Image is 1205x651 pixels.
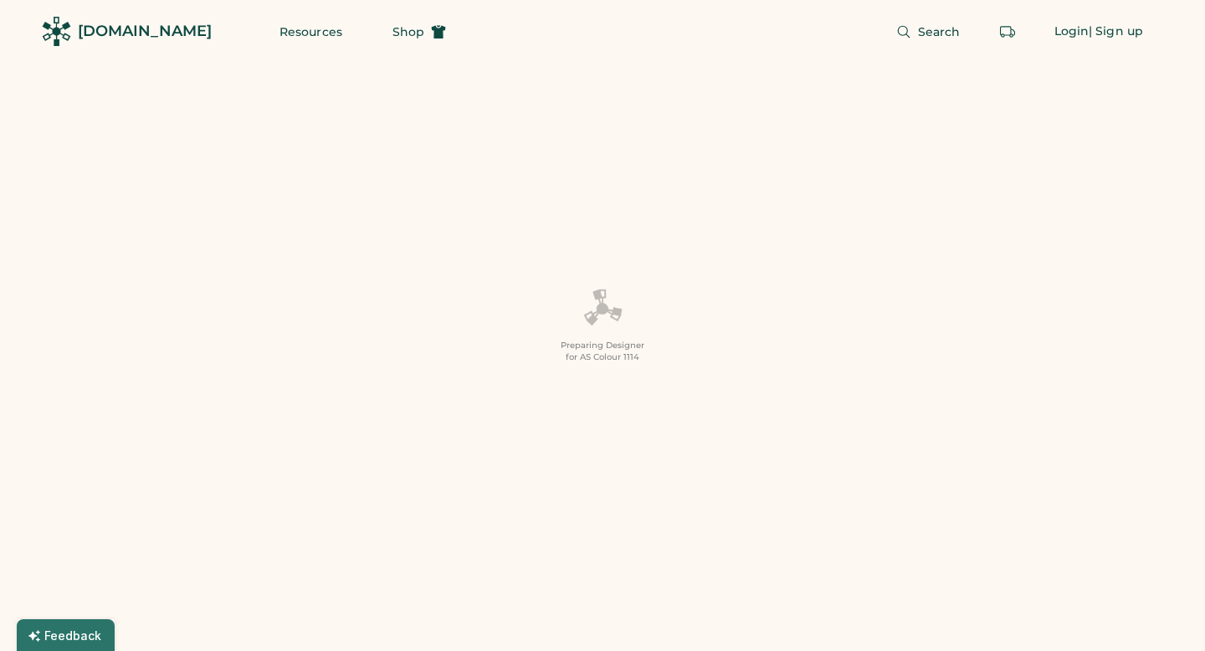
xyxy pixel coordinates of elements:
iframe: Front Chat [1126,576,1197,648]
button: Retrieve an order [991,15,1024,49]
span: Search [918,26,961,38]
button: Shop [372,15,466,49]
img: Platens-Black-Loader-Spin-rich%20black.webp [582,288,623,330]
img: Rendered Logo - Screens [42,17,71,46]
span: Shop [392,26,424,38]
div: Preparing Designer for AS Colour 1114 [561,340,644,363]
div: | Sign up [1089,23,1143,40]
div: [DOMAIN_NAME] [78,21,212,42]
button: Search [876,15,981,49]
div: Login [1054,23,1090,40]
button: Resources [259,15,362,49]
